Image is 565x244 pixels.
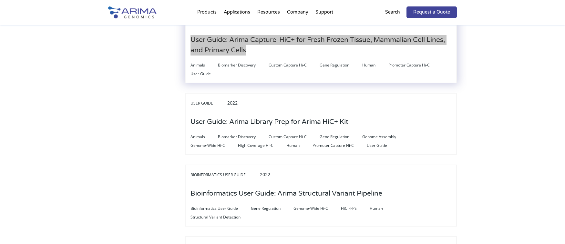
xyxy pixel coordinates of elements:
a: Bioinformatics User Guide: Arima Structural Variant Pipeline [190,190,382,197]
span: Custom Capture Hi-C [269,133,320,141]
span: Human [362,61,388,69]
span: Gene Regulation [251,205,293,212]
p: Search [385,8,400,16]
span: 2022 [260,171,270,178]
a: Request a Quote [406,6,457,18]
span: Biomarker Discovery [218,133,269,141]
h3: Bioinformatics User Guide: Arima Structural Variant Pipeline [190,184,382,204]
span: Gene Regulation [320,133,362,141]
span: Gene Regulation [320,61,362,69]
img: Arima-Genomics-logo [108,6,157,18]
span: User Guide [367,142,400,149]
span: User Guide [190,99,226,107]
h3: User Guide: Arima Capture-HiC+ for Fresh Frozen Tissue, Mammalian Cell Lines, and Primary Cells [190,30,451,60]
span: Bioinformatics User Guide [190,205,251,212]
span: Human [370,205,396,212]
span: Biomarker Discovery [218,61,269,69]
span: Genome-Wide Hi-C [293,205,341,212]
span: Genome Assembly [362,133,409,141]
span: Promoter Capture Hi-C [313,142,367,149]
span: Promoter Capture Hi-C [388,61,443,69]
a: User Guide: Arima Library Prep for Arima HiC+ Kit [190,118,348,126]
span: Genome-Wide Hi-C [190,142,238,149]
span: HiC FFPE [341,205,370,212]
span: 2022 [227,100,238,106]
span: Custom Capture Hi-C [269,61,320,69]
span: Structural Variant Detection [190,213,253,221]
span: Human [286,142,313,149]
span: Bioinformatics User Guide [190,171,259,179]
span: User Guide [190,70,224,78]
span: Animals [190,133,218,141]
span: Animals [190,61,218,69]
span: High Coverage Hi-C [238,142,286,149]
h3: User Guide: Arima Library Prep for Arima HiC+ Kit [190,112,348,132]
a: User Guide: Arima Capture-HiC+ for Fresh Frozen Tissue, Mammalian Cell Lines, and Primary Cells [190,47,451,54]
